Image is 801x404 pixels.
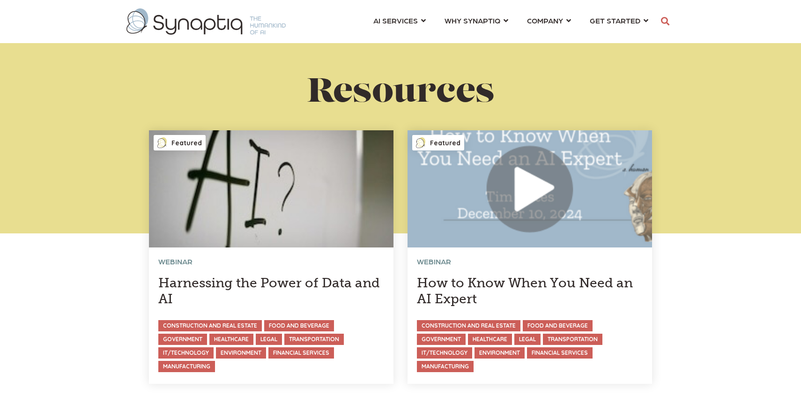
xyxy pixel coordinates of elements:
span: WHY SYNAPTIQ [445,16,500,25]
span: GET STARTED [590,16,640,25]
img: synaptiq logo-1 [126,8,286,35]
a: WHY SYNAPTIQ [445,12,508,29]
span: AI SERVICES [373,16,418,25]
a: COMPANY [527,12,571,29]
span: COMPANY [527,16,563,25]
a: GET STARTED [590,12,648,29]
a: AI SERVICES [373,12,426,29]
nav: menu [364,5,658,38]
h1: Resources [141,75,660,112]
